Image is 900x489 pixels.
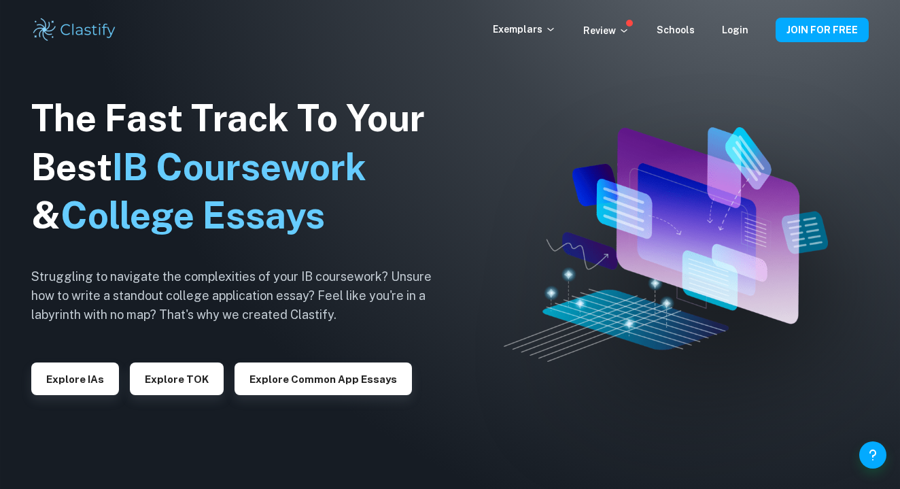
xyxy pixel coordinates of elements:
[31,267,453,324] h6: Struggling to navigate the complexities of your IB coursework? Unsure how to write a standout col...
[31,372,119,385] a: Explore IAs
[493,22,556,37] p: Exemplars
[130,372,224,385] a: Explore TOK
[776,18,869,42] button: JOIN FOR FREE
[859,441,886,469] button: Help and Feedback
[722,24,748,35] a: Login
[235,372,412,385] a: Explore Common App essays
[112,146,366,188] span: IB Coursework
[130,362,224,395] button: Explore TOK
[31,362,119,395] button: Explore IAs
[504,127,828,362] img: Clastify hero
[31,16,118,44] img: Clastify logo
[235,362,412,395] button: Explore Common App essays
[583,23,629,38] p: Review
[60,194,325,237] span: College Essays
[657,24,695,35] a: Schools
[31,94,453,241] h1: The Fast Track To Your Best &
